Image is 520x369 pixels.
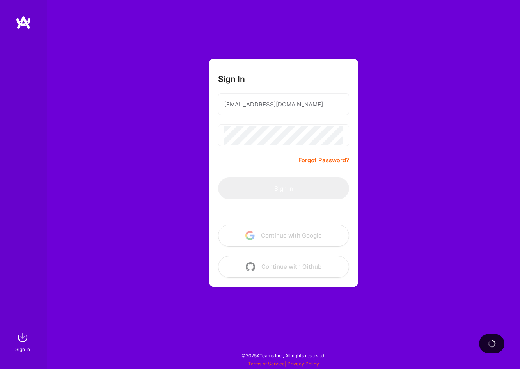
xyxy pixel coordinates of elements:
span: | [248,361,319,367]
div: Sign In [15,345,30,353]
img: icon [245,231,255,240]
a: Terms of Service [248,361,285,367]
button: Continue with Github [218,256,349,278]
button: Sign In [218,177,349,199]
div: © 2025 ATeams Inc., All rights reserved. [47,346,520,365]
img: logo [16,16,31,30]
img: sign in [15,330,30,345]
img: icon [246,262,255,271]
h3: Sign In [218,74,245,84]
button: Continue with Google [218,225,349,247]
img: loading [488,340,496,348]
input: Email... [224,94,343,114]
a: Privacy Policy [288,361,319,367]
a: Forgot Password? [298,156,349,165]
a: sign inSign In [16,330,30,353]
